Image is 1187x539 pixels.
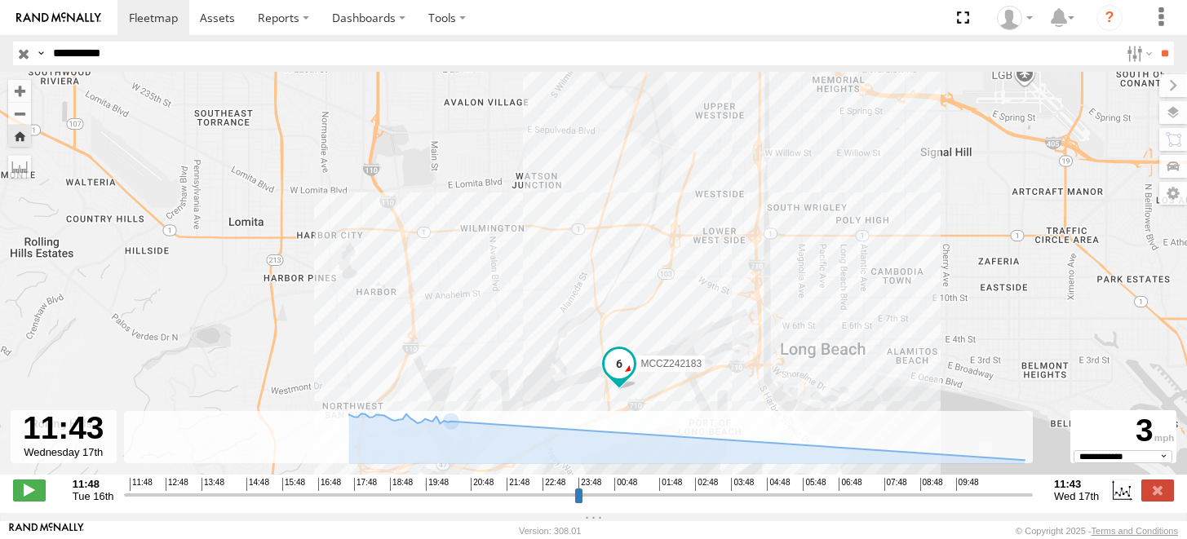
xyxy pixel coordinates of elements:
span: MCCZ242183 [640,357,702,369]
span: 02:48 [695,478,718,491]
span: 12:48 [166,478,188,491]
span: 11:48 [130,478,153,491]
img: rand-logo.svg [16,12,101,24]
label: Search Query [34,42,47,65]
span: 17:48 [354,478,377,491]
div: 3 [1073,413,1174,450]
span: 06:48 [839,478,861,491]
div: Zulema McIntosch [991,6,1039,30]
div: © Copyright 2025 - [1016,526,1178,536]
i: ? [1096,5,1123,31]
span: 13:48 [202,478,224,491]
span: 08:48 [920,478,943,491]
button: Zoom out [8,102,31,125]
span: 00:48 [614,478,637,491]
a: Visit our Website [9,523,84,539]
span: 04:48 [767,478,790,491]
span: 05:48 [803,478,826,491]
span: 09:48 [956,478,979,491]
label: Measure [8,155,31,178]
span: 22:48 [543,478,565,491]
span: 19:48 [426,478,449,491]
label: Map Settings [1159,182,1187,205]
strong: 11:48 [73,478,114,490]
span: 15:48 [282,478,305,491]
a: Terms and Conditions [1092,526,1178,536]
div: Version: 308.01 [519,526,581,536]
label: Play/Stop [13,479,46,501]
label: Close [1141,479,1174,501]
button: Zoom Home [8,125,31,147]
strong: 11:43 [1054,478,1099,490]
span: Wed 17th Sep 2025 [1054,490,1099,502]
span: 20:48 [471,478,494,491]
span: 07:48 [884,478,907,491]
button: Zoom in [8,80,31,102]
span: Tue 16th Sep 2025 [73,490,114,502]
span: 03:48 [731,478,754,491]
span: 21:48 [507,478,529,491]
span: 01:48 [659,478,682,491]
span: 14:48 [246,478,269,491]
span: 18:48 [390,478,413,491]
label: Search Filter Options [1120,42,1155,65]
span: 16:48 [318,478,341,491]
span: 23:48 [578,478,601,491]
